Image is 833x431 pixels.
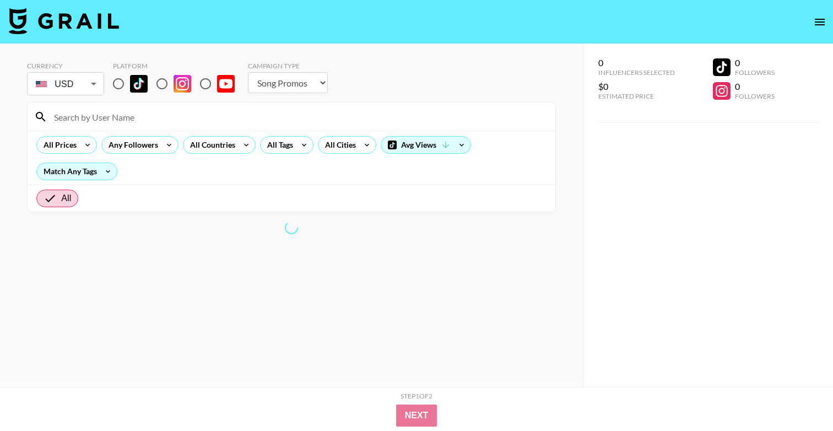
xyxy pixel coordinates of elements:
[37,163,117,180] div: Match Any Tags
[27,62,104,70] div: Currency
[735,92,775,100] div: Followers
[396,405,437,427] button: Next
[9,8,119,34] img: Grail Talent
[735,57,775,68] div: 0
[47,108,549,126] input: Search by User Name
[809,11,831,33] button: open drawer
[183,137,237,153] div: All Countries
[113,62,244,70] div: Platform
[598,81,675,92] div: $0
[285,221,298,234] span: Refreshing lists, bookers, clients, countries, tags, cities, talent, talent...
[37,137,79,153] div: All Prices
[102,137,160,153] div: Any Followers
[598,57,675,68] div: 0
[735,68,775,77] div: Followers
[248,62,328,70] div: Campaign Type
[217,75,235,93] img: YouTube
[598,68,675,77] div: Influencers Selected
[735,81,775,92] div: 0
[130,75,148,93] img: TikTok
[401,392,432,400] div: Step 1 of 2
[174,75,191,93] img: Instagram
[29,74,102,94] div: USD
[381,137,470,153] div: Avg Views
[61,192,71,205] span: All
[318,137,358,153] div: All Cities
[261,137,295,153] div: All Tags
[598,92,675,100] div: Estimated Price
